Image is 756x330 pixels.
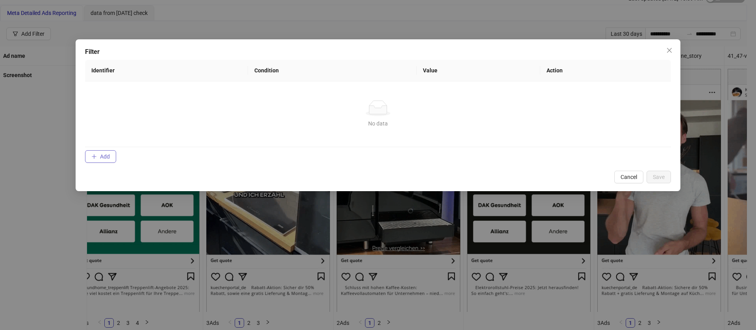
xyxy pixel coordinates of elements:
[85,60,248,81] th: Identifier
[85,150,116,163] button: Add
[85,47,671,57] div: Filter
[614,171,643,183] button: Cancel
[663,44,676,57] button: Close
[94,119,661,128] div: No data
[417,60,540,81] th: Value
[248,60,417,81] th: Condition
[666,47,673,53] span: close
[91,154,97,159] span: plus
[540,60,671,81] th: Action
[647,171,671,183] button: Save
[100,153,110,160] span: Add
[621,174,637,180] span: Cancel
